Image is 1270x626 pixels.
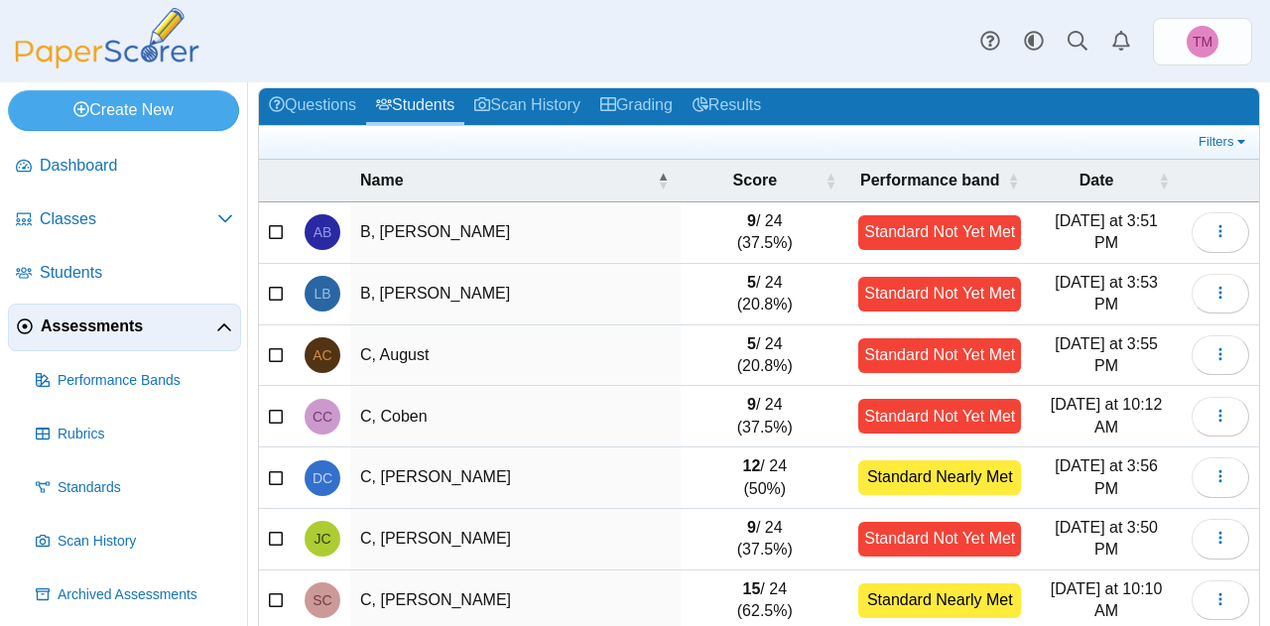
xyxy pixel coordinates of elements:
td: / 24 (37.5%) [681,202,848,264]
a: Dashboard [8,143,241,190]
td: C, [PERSON_NAME] [350,447,681,509]
td: / 24 (50%) [681,447,848,509]
img: PaperScorer [8,8,206,68]
span: Score [733,172,777,188]
span: Travis McFarland [1193,35,1212,49]
a: Grading [590,88,683,125]
div: Standard Not Yet Met [858,215,1021,250]
div: Standard Not Yet Met [858,338,1021,373]
b: 12 [743,457,761,474]
a: Standards [28,464,241,512]
span: Dane C [313,471,332,485]
a: Questions [259,88,366,125]
time: Sep 2, 2025 at 3:50 PM [1055,519,1158,558]
a: Rubrics [28,411,241,458]
span: August C [313,348,331,362]
a: Results [683,88,771,125]
span: Archived Assessments [58,585,233,605]
a: Classes [8,196,241,244]
div: Standard Not Yet Met [858,399,1021,434]
td: / 24 (37.5%) [681,509,848,570]
td: B, [PERSON_NAME] [350,202,681,264]
span: Ashlynn B [314,225,332,239]
td: / 24 (37.5%) [681,386,848,447]
time: Sep 2, 2025 at 10:12 AM [1051,396,1163,435]
b: 9 [747,519,756,536]
td: / 24 (20.8%) [681,264,848,325]
div: Standard Nearly Met [858,460,1021,495]
span: Performance band [860,172,999,188]
a: Archived Assessments [28,571,241,619]
span: Coben C [313,410,332,424]
span: Jasmine C [314,532,330,546]
a: PaperScorer [8,55,206,71]
time: Sep 2, 2025 at 10:10 AM [1051,580,1163,619]
span: Performance band : Activate to sort [1007,160,1019,201]
a: Alerts [1099,20,1143,63]
a: Students [8,250,241,298]
td: / 24 (20.8%) [681,325,848,387]
span: Students [40,262,233,284]
b: 5 [747,335,756,352]
div: Standard Not Yet Met [858,522,1021,557]
span: Name : Activate to invert sorting [657,160,669,201]
td: C, [PERSON_NAME] [350,509,681,570]
time: Sep 2, 2025 at 3:55 PM [1055,335,1158,374]
time: Sep 2, 2025 at 3:51 PM [1055,212,1158,251]
td: B, [PERSON_NAME] [350,264,681,325]
span: Name [360,172,404,188]
b: 15 [743,580,761,597]
a: Students [366,88,464,125]
span: Performance Bands [58,371,233,391]
span: Classes [40,208,217,230]
a: Assessments [8,304,241,351]
td: C, August [350,325,681,387]
span: Shanley C [313,593,331,607]
span: Rubrics [58,425,233,444]
div: Standard Nearly Met [858,583,1021,618]
a: Travis McFarland [1153,18,1252,65]
td: C, Coben [350,386,681,447]
span: Date : Activate to sort [1158,160,1170,201]
a: Performance Bands [28,357,241,405]
span: Dashboard [40,155,233,177]
a: Scan History [28,518,241,565]
span: Assessments [41,315,216,337]
b: 9 [747,396,756,413]
time: Sep 2, 2025 at 3:56 PM [1055,457,1158,496]
div: Standard Not Yet Met [858,277,1021,312]
span: Score : Activate to sort [825,160,836,201]
span: Lily B [314,287,330,301]
a: Filters [1194,132,1254,152]
span: Scan History [58,532,233,552]
a: Create New [8,90,239,130]
a: Scan History [464,88,590,125]
span: Travis McFarland [1187,26,1218,58]
b: 9 [747,212,756,229]
span: Date [1079,172,1114,188]
b: 5 [747,274,756,291]
span: Standards [58,478,233,498]
time: Sep 2, 2025 at 3:53 PM [1055,274,1158,313]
